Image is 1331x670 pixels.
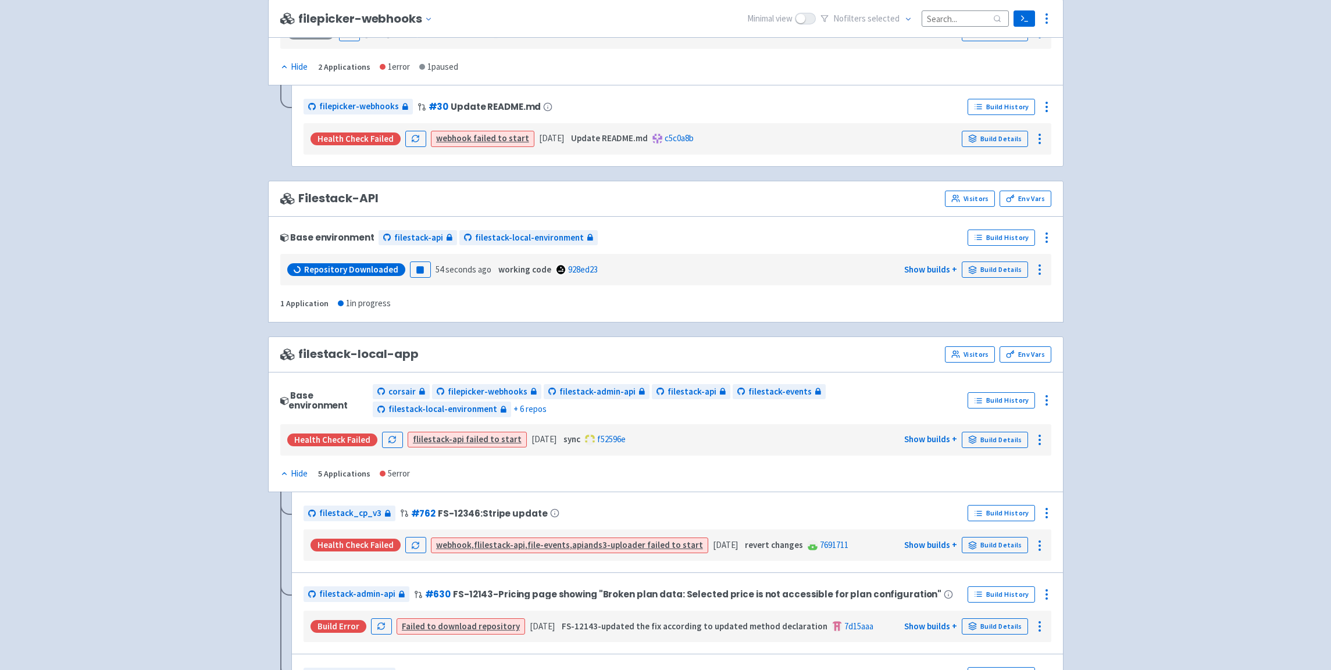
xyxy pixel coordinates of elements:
a: f52596e [597,433,626,445]
div: Hide [280,60,308,74]
time: [DATE] [531,433,556,445]
strong: s3-uploader [598,539,645,550]
a: Build Details [962,618,1028,635]
div: Health check failed [287,433,377,446]
div: Base environment [280,390,369,411]
a: 7691711 [820,539,848,550]
strong: working code [498,264,551,275]
button: Pause [410,261,431,278]
a: c5c0a8b [665,132,694,144]
a: Failed to download repository [402,621,520,632]
a: Build Details [962,537,1028,553]
a: webhook failed to start [436,132,529,144]
a: filestack-events [733,384,826,400]
span: corsair [388,385,416,399]
div: Build Error [311,620,366,633]
span: filestack-admin-api [319,587,395,601]
a: 860f70b [503,27,531,38]
strong: revert changes [745,539,803,550]
span: Minimal view [747,12,793,26]
a: filestack-admin-api [304,586,409,602]
div: 5 error [380,467,410,481]
a: Build History [968,99,1035,115]
div: Health check failed [311,132,401,145]
span: filepicker-webhooks [319,100,399,113]
span: Update README.md [451,102,541,112]
a: webhook,flilestack-api,file-events,apiands3-uploader failed to start [436,539,703,550]
strong: removed unwanted file [397,27,486,38]
span: FS-12143-Pricing page showing "Broken plan data: Selected price is not accessible for plan config... [453,589,941,599]
time: 54 seconds ago [436,264,491,275]
div: Hide [280,467,308,481]
a: filestack-api [379,230,457,246]
a: Build Details [962,432,1028,448]
span: + 6 repos [513,403,547,416]
a: #30 [429,101,449,113]
a: filestack-local-environment [373,402,511,417]
a: Show builds + [904,264,957,275]
a: filestack_cp_v3 [304,506,395,521]
button: filepicker-webhooks [298,12,437,26]
a: Build History [968,586,1035,603]
a: filestack-admin-api [544,384,650,400]
div: 5 Applications [318,467,370,481]
a: filepicker-webhooks [432,384,541,400]
a: flilestack-api failed to start [413,433,522,445]
a: Build Details [962,131,1028,147]
a: Show builds + [904,539,957,550]
div: 1 error [380,60,410,74]
div: 1 in progress [338,297,391,310]
a: Visitors [945,346,995,363]
a: 7d15aaa [844,621,873,632]
strong: sync [563,433,580,445]
div: 1 paused [419,60,458,74]
div: 1 Application [280,297,329,310]
button: Hide [280,467,309,481]
span: FS-12346:Stripe update [438,508,548,518]
a: filestack-api [652,384,730,400]
a: Build History [968,392,1035,409]
span: filepicker-webhooks [448,385,527,399]
a: 928ed23 [568,264,598,275]
div: Base environment [280,232,374,242]
a: #630 [425,588,451,600]
span: filestack-api [394,231,443,245]
a: #762 [411,507,436,519]
strong: flilestack-api [474,539,525,550]
input: Search... [922,10,1009,26]
strong: FS-12143-updated the fix according to updated method declaration [562,621,827,632]
span: filestack-local-environment [388,403,497,416]
span: selected [868,13,900,24]
span: filestack-local-app [280,347,419,361]
time: [DATE] [530,621,555,632]
div: Health check failed [311,539,401,551]
time: [DATE] [539,132,564,144]
a: Show builds + [904,621,957,632]
div: 2 Applications [318,60,370,74]
strong: webhook [436,132,472,144]
strong: flilestack-api [413,433,464,445]
span: Filestack-API [280,192,379,205]
strong: webhook [436,539,472,550]
button: Hide [280,60,309,74]
span: Repository Downloaded [304,264,398,275]
strong: file-events [527,539,570,550]
a: Build Details [962,261,1028,278]
a: filepicker-webhooks [304,99,413,114]
span: filestack-local-environment [475,231,584,245]
span: filestack-api [668,385,716,399]
a: Build History [968,230,1035,246]
a: Show builds + [904,433,957,445]
span: filestack_cp_v3 [319,507,381,520]
strong: Update README.md [571,132,648,144]
strong: api [572,539,584,550]
time: [DATE] [713,539,738,550]
a: Build History [968,505,1035,521]
a: Env Vars [1000,191,1051,207]
a: filestack-local-environment [459,230,598,246]
a: Visitors [945,191,995,207]
a: Terminal [1014,10,1035,27]
span: filestack-events [748,385,812,399]
span: filestack-admin-api [559,385,636,399]
a: corsair [373,384,430,400]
